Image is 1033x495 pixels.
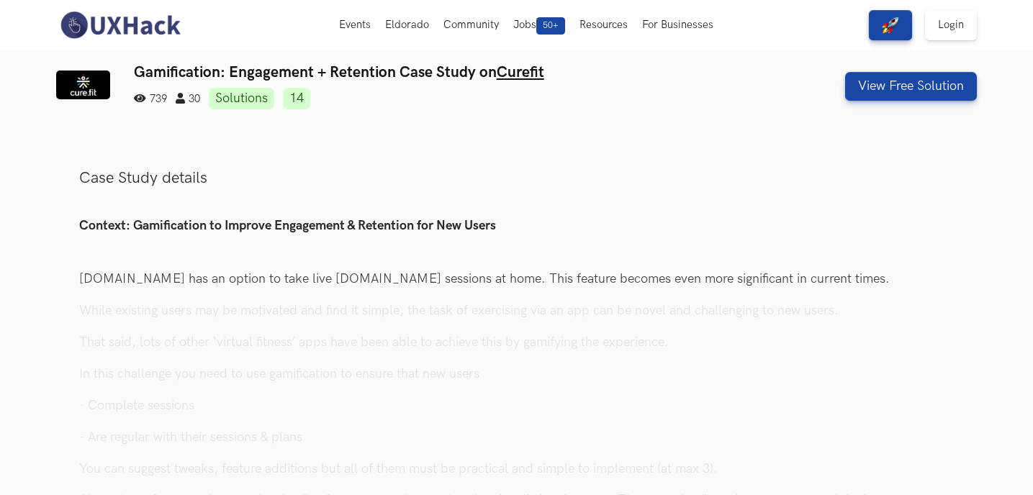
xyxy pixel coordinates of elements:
[925,10,977,40] a: Login
[79,168,207,188] span: Case Study details
[79,333,955,351] p: That said, lots of other ‘virtual fitness’ apps have been able to achieve this by gamifying the e...
[176,93,200,105] span: 30
[79,219,955,234] h4: Context: Gamification to Improve Engagement & Retention for New Users
[79,365,955,383] p: In this challenge you need to use gamification to ensure that new users
[882,17,899,34] img: rocket
[209,88,274,109] a: Solutions
[134,93,167,105] span: 739
[134,63,744,81] h3: Gamification: Engagement + Retention Case Study on
[79,270,955,288] p: [DOMAIN_NAME] has an option to take live [DOMAIN_NAME] sessions at home. This feature becomes eve...
[79,396,955,414] p: - Complete sessions
[845,72,977,101] button: View Free Solution
[56,155,230,201] button: Case Study details
[497,63,544,81] a: Curefit
[79,460,955,478] p: You can suggest tweaks, feature additions but all of them must be practical and simple to impleme...
[79,301,955,319] p: While existing users may be motivated and find it simple, the task of exercising via an app can b...
[283,88,310,109] a: 14
[536,17,565,35] span: 50+
[56,71,110,99] img: Curefit logo
[56,10,184,40] img: UXHack-logo.png
[79,428,955,446] p: - Are regular with their sessions & plans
